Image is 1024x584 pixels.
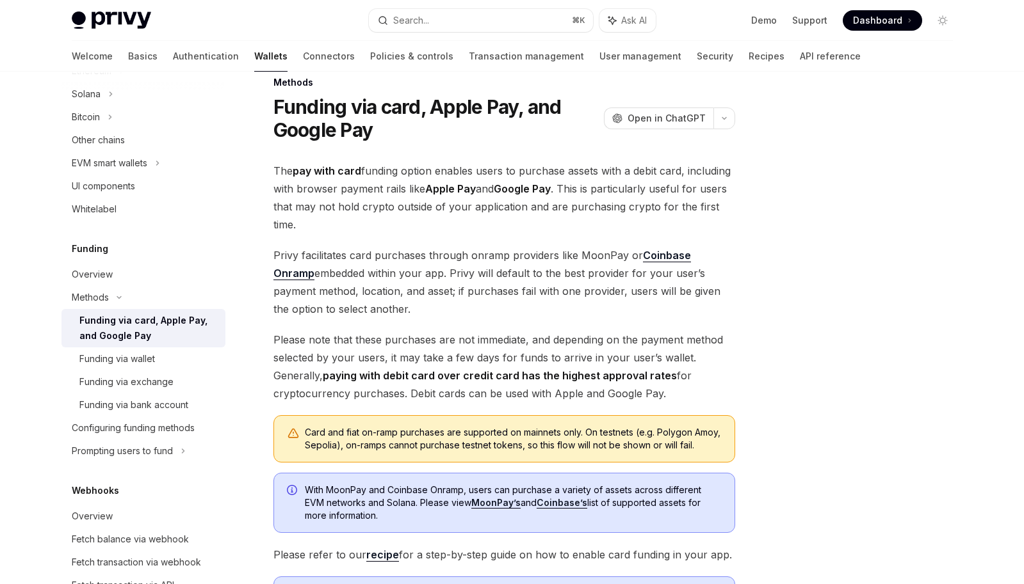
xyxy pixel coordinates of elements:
[305,426,722,452] div: Card and fiat on-ramp purchases are supported on mainnets only. On testnets (e.g. Polygon Amoy, S...
[932,10,953,31] button: Toggle dark mode
[599,9,656,32] button: Ask AI
[369,9,593,32] button: Search...⌘K
[61,416,225,439] a: Configuring funding methods
[61,393,225,416] a: Funding via bank account
[72,509,113,524] div: Overview
[72,155,147,171] div: EVM smart wallets
[72,241,108,256] h5: Funding
[61,505,225,528] a: Overview
[72,532,189,547] div: Fetch balance via webhook
[273,331,735,402] span: Please note that these purchases are not immediate, and depending on the payment method selected ...
[494,182,551,195] strong: Google Pay
[749,41,784,72] a: Recipes
[853,14,902,27] span: Dashboard
[72,12,151,29] img: light logo
[800,41,861,72] a: API reference
[843,10,922,31] a: Dashboard
[599,41,681,72] a: User management
[72,290,109,305] div: Methods
[469,41,584,72] a: Transaction management
[72,109,100,125] div: Bitcoin
[697,41,733,72] a: Security
[303,41,355,72] a: Connectors
[537,497,587,509] a: Coinbase’s
[293,164,361,177] strong: pay with card
[393,13,429,28] div: Search...
[792,14,827,27] a: Support
[366,548,399,562] a: recipe
[628,112,706,125] span: Open in ChatGPT
[72,267,113,282] div: Overview
[254,41,288,72] a: Wallets
[61,263,225,286] a: Overview
[273,246,735,318] span: Privy facilitates card purchases through onramp providers like MoonPay or embedded within your ap...
[128,41,158,72] a: Basics
[61,528,225,551] a: Fetch balance via webhook
[79,313,218,343] div: Funding via card, Apple Pay, and Google Pay
[72,483,119,498] h5: Webhooks
[61,370,225,393] a: Funding via exchange
[61,175,225,198] a: UI components
[751,14,777,27] a: Demo
[323,369,677,382] strong: paying with debit card over credit card has the highest approval rates
[273,546,735,564] span: Please refer to our for a step-by-step guide on how to enable card funding in your app.
[61,347,225,370] a: Funding via wallet
[425,182,476,195] strong: Apple Pay
[61,309,225,347] a: Funding via card, Apple Pay, and Google Pay
[72,443,173,459] div: Prompting users to fund
[79,397,188,413] div: Funding via bank account
[61,198,225,221] a: Whitelabel
[61,551,225,574] a: Fetch transaction via webhook
[72,178,135,194] div: UI components
[72,41,113,72] a: Welcome
[273,76,735,89] div: Methods
[72,86,101,102] div: Solana
[273,162,735,233] span: The funding option enables users to purchase assets with a debit card, including with browser pay...
[305,484,722,522] span: With MoonPay and Coinbase Onramp, users can purchase a variety of assets across different EVM net...
[173,41,239,72] a: Authentication
[572,15,585,26] span: ⌘ K
[79,374,174,390] div: Funding via exchange
[621,14,647,27] span: Ask AI
[72,201,117,217] div: Whitelabel
[287,427,300,440] svg: Warning
[72,555,201,570] div: Fetch transaction via webhook
[370,41,453,72] a: Policies & controls
[273,95,599,141] h1: Funding via card, Apple Pay, and Google Pay
[72,132,125,148] div: Other chains
[604,107,713,129] button: Open in ChatGPT
[471,497,521,509] a: MoonPay’s
[61,129,225,152] a: Other chains
[79,351,155,367] div: Funding via wallet
[287,485,300,498] svg: Info
[72,420,195,436] div: Configuring funding methods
